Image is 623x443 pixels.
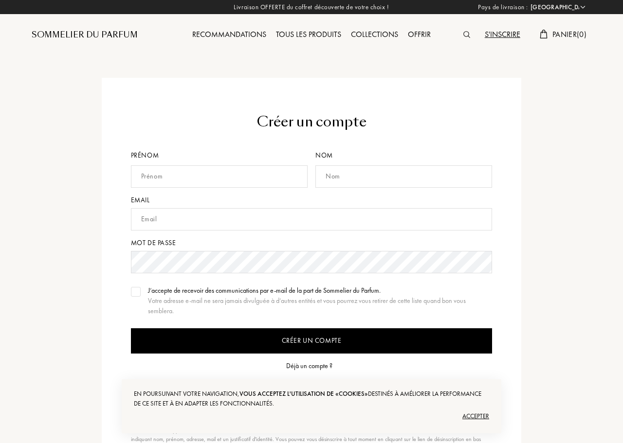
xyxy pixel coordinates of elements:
[134,408,489,424] div: Accepter
[286,361,337,371] a: Déjà un compte ?
[271,29,346,39] a: Tous les produits
[463,31,470,38] img: search_icn.svg
[187,29,271,41] div: Recommandations
[131,165,308,188] input: Prénom
[540,30,548,38] img: cart.svg
[480,29,525,39] a: S'inscrire
[132,289,139,294] img: valide.svg
[286,361,332,371] div: Déjà un compte ?
[131,150,311,160] div: Prénom
[32,29,138,41] a: Sommelier du Parfum
[239,390,368,398] span: vous acceptez l'utilisation de «cookies»
[131,208,493,230] input: Email
[315,165,492,188] input: Nom
[480,29,525,41] div: S'inscrire
[346,29,403,41] div: Collections
[131,328,493,354] input: Créer un compte
[271,29,346,41] div: Tous les produits
[403,29,436,41] div: Offrir
[148,285,493,296] div: J’accepte de recevoir des communications par e-mail de la part de Sommelier du Parfum.
[315,150,492,160] div: Nom
[403,29,436,39] a: Offrir
[134,389,489,408] div: En poursuivant votre navigation, destinés à améliorer la performance de ce site et à en adapter l...
[478,2,528,12] span: Pays de livraison :
[131,195,493,205] div: Email
[346,29,403,39] a: Collections
[131,112,493,132] div: Créer un compte
[187,29,271,39] a: Recommandations
[552,29,586,39] span: Panier ( 0 )
[148,296,493,316] div: Votre adresse e-mail ne sera jamais divulguée à d’autres entités et vous pourrez vous retirer de ...
[131,238,493,248] div: Mot de passe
